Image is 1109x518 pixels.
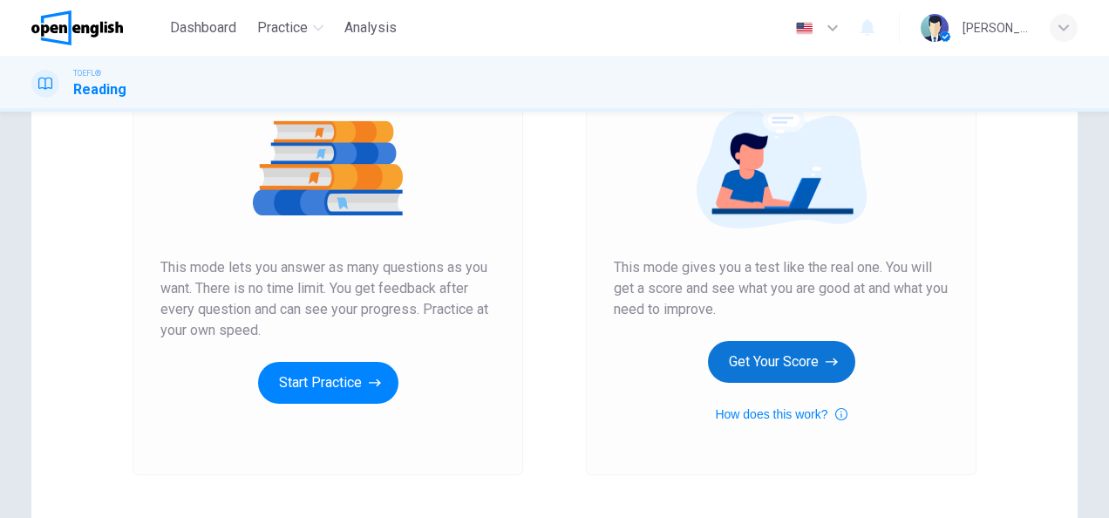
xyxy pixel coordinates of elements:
span: This mode gives you a test like the real one. You will get a score and see what you are good at a... [614,257,949,320]
span: This mode lets you answer as many questions as you want. There is no time limit. You get feedback... [160,257,495,341]
img: OpenEnglish logo [31,10,123,45]
div: [PERSON_NAME] [963,17,1029,38]
button: Start Practice [258,362,398,404]
h1: Reading [73,79,126,100]
a: OpenEnglish logo [31,10,163,45]
span: Dashboard [170,17,236,38]
button: Dashboard [163,12,243,44]
img: en [793,22,815,35]
span: TOEFL® [73,67,101,79]
button: Get Your Score [708,341,855,383]
span: Analysis [344,17,397,38]
button: Analysis [337,12,404,44]
button: Practice [250,12,330,44]
span: Practice [257,17,308,38]
img: Profile picture [921,14,949,42]
button: How does this work? [715,404,847,425]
